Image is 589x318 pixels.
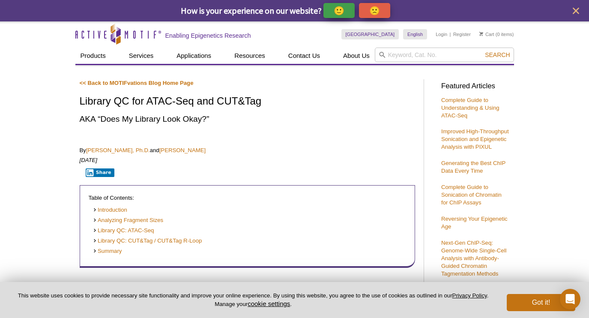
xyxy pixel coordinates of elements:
h3: Featured Articles [441,83,510,90]
a: [PERSON_NAME], Ph.D. [86,147,150,153]
input: Keyword, Cat. No. [375,48,514,62]
a: Complete Guide to Sonication of Chromatin for ChIP Assays [441,184,502,206]
a: [PERSON_NAME] [159,147,206,153]
p: 🙂 [334,5,344,16]
li: (0 items) [479,29,514,39]
a: [GEOGRAPHIC_DATA] [341,29,399,39]
h2: Enabling Epigenetics Research [165,32,251,39]
a: Library QC: CUT&Tag / CUT&Tag R-Loop [93,237,202,245]
div: Open Intercom Messenger [560,289,580,309]
p: Table of Contents: [89,194,406,202]
em: [DATE] [80,157,98,163]
button: Got it! [507,294,575,311]
img: Your Cart [479,32,483,36]
a: Summary [93,247,122,255]
a: Improved High-Throughput Sonication and Epigenetic Analysis with PIXUL [441,128,509,150]
span: Search [485,51,510,58]
h2: AKA “Does My Library Look Okay?” [80,113,415,125]
a: << Back to MOTIFvations Blog Home Page [80,80,194,86]
a: Privacy Policy [452,292,487,299]
h1: Library QC for ATAC-Seq and CUT&Tag [80,96,415,108]
p: This website uses cookies to provide necessary site functionality and improve your online experie... [14,292,493,308]
button: close [571,6,581,16]
a: Reversing Your Epigenetic Age [441,216,508,230]
span: How is your experience on our website? [181,5,322,16]
a: Services [124,48,159,64]
button: Search [482,51,512,59]
a: English [403,29,427,39]
a: Generating the Best ChIP Data Every Time [441,160,505,174]
a: Analyzing Fragment Sizes [93,216,164,225]
a: Next-Gen ChIP-Seq: Genome-Wide Single-Cell Analysis with Antibody-Guided Chromatin Tagmentation M... [441,240,506,277]
a: Register [453,31,471,37]
li: | [450,29,451,39]
p: 🙁 [369,5,380,16]
p: By and [80,147,415,154]
a: Resources [229,48,270,64]
a: Cart [479,31,494,37]
a: Applications [171,48,216,64]
a: Complete Guide to Understanding & Using ATAC-Seq [441,97,499,119]
a: Login [436,31,447,37]
a: Contact Us [283,48,325,64]
a: About Us [338,48,375,64]
button: Share [86,168,114,177]
a: Introduction [93,206,127,214]
button: cookie settings [248,300,290,307]
a: Products [75,48,111,64]
a: Library QC: ATAC-Seq [93,227,154,235]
